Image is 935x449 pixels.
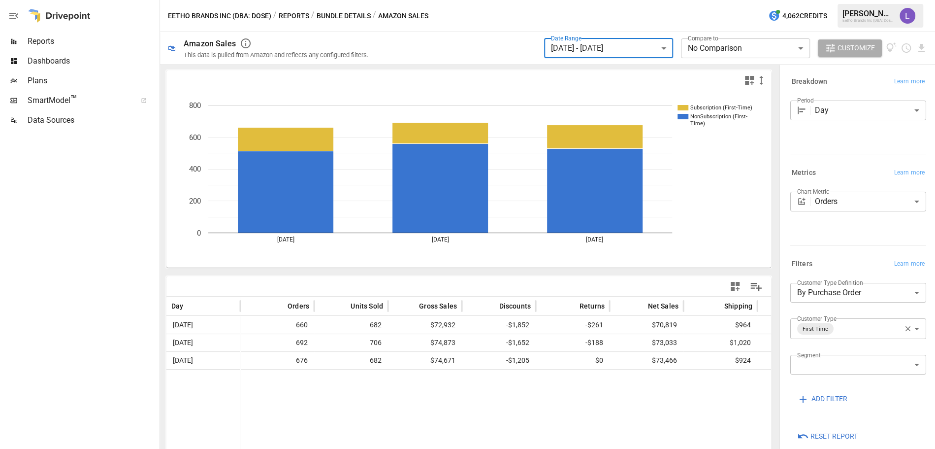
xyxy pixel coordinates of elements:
label: Customer Type [797,314,837,323]
button: Sort [484,299,498,313]
span: [DATE] [171,334,194,351]
button: Sort [185,299,198,313]
label: Period [797,96,814,104]
span: 706 [319,334,383,351]
text: NonSubscription (First- [690,113,747,120]
span: Net Sales [647,301,678,311]
span: Orders [288,301,309,311]
button: Manage Columns [745,276,767,298]
div: Orders [815,192,926,211]
span: $427 [762,352,826,369]
text: Subscription (First-Time) [690,104,752,111]
label: Chart Metric [797,187,829,196]
h6: Breakdown [792,76,827,87]
span: 676 [245,352,309,369]
div: Day [815,101,926,120]
span: Reset Report [810,430,858,443]
div: / [373,10,376,22]
button: View documentation [886,39,897,57]
span: Learn more [894,77,925,87]
div: By Purchase Order [790,283,926,303]
span: Gross Sales [419,301,457,311]
span: $70,819 [614,316,678,334]
span: -$1,652 [467,334,531,351]
span: -$188 [541,334,605,351]
span: 660 [245,316,309,334]
button: Reports [279,10,309,22]
img: Lindsay North [900,8,915,24]
div: [DATE] - [DATE] [544,38,673,58]
span: 682 [319,352,383,369]
span: $73,033 [614,334,678,351]
span: Day [171,301,184,311]
button: Sort [273,299,287,313]
span: 4,062 Credits [782,10,827,22]
span: $74,873 [393,334,457,351]
button: Sort [633,299,646,313]
span: Discounts [499,301,531,311]
svg: A chart. [166,90,761,268]
span: $964 [688,316,752,334]
div: / [273,10,277,22]
span: $0 [541,352,605,369]
text: 600 [189,133,201,142]
span: Units Sold [351,301,383,311]
span: 692 [245,334,309,351]
div: This data is pulled from Amazon and reflects any configured filters. [184,51,368,59]
button: Sort [709,299,723,313]
label: Compare to [688,34,718,42]
label: Segment [797,351,820,359]
button: 4,062Credits [764,7,831,25]
text: 0 [197,229,201,238]
button: Reset Report [790,427,865,445]
text: 800 [189,101,201,110]
div: 🛍 [168,43,176,53]
span: Returns [580,301,605,311]
text: Time) [690,120,705,127]
span: $1 [762,316,826,334]
span: Plans [28,75,158,87]
span: $72,932 [393,316,457,334]
button: Sort [336,299,350,313]
text: 400 [189,165,201,173]
button: ADD FILTER [790,390,854,408]
h6: Metrics [792,168,816,178]
span: Reports [28,35,158,47]
span: -$261 [541,316,605,334]
span: $1,020 [688,334,752,351]
span: ™ [70,93,77,105]
h6: Filters [792,259,812,270]
div: No Comparison [681,38,810,58]
button: Eetho Brands Inc (DBA: Dose) [168,10,271,22]
button: Customize [818,39,882,57]
div: [PERSON_NAME] [842,9,894,18]
span: -$1,852 [467,316,531,334]
span: Shipping [724,301,752,311]
button: Sort [565,299,579,313]
label: Customer Type Definition [797,278,863,287]
span: Learn more [894,259,925,269]
span: Dashboards [28,55,158,67]
span: ADD FILTER [811,393,847,405]
div: Eetho Brands Inc (DBA: Dose) [842,18,894,23]
span: $924 [688,352,752,369]
button: Schedule report [901,42,912,54]
span: [DATE] [171,316,194,334]
text: [DATE] [586,236,603,243]
button: Lindsay North [894,2,921,30]
div: Amazon Sales [184,39,236,48]
span: First-Time [799,323,832,335]
span: 682 [319,316,383,334]
button: Sort [404,299,418,313]
button: Download report [916,42,927,54]
text: [DATE] [432,236,449,243]
span: -$1,205 [467,352,531,369]
button: Bundle Details [317,10,371,22]
label: Date Range [551,34,581,42]
text: 200 [189,197,201,206]
span: Data Sources [28,114,158,126]
span: [DATE] [171,352,194,369]
span: $74,671 [393,352,457,369]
